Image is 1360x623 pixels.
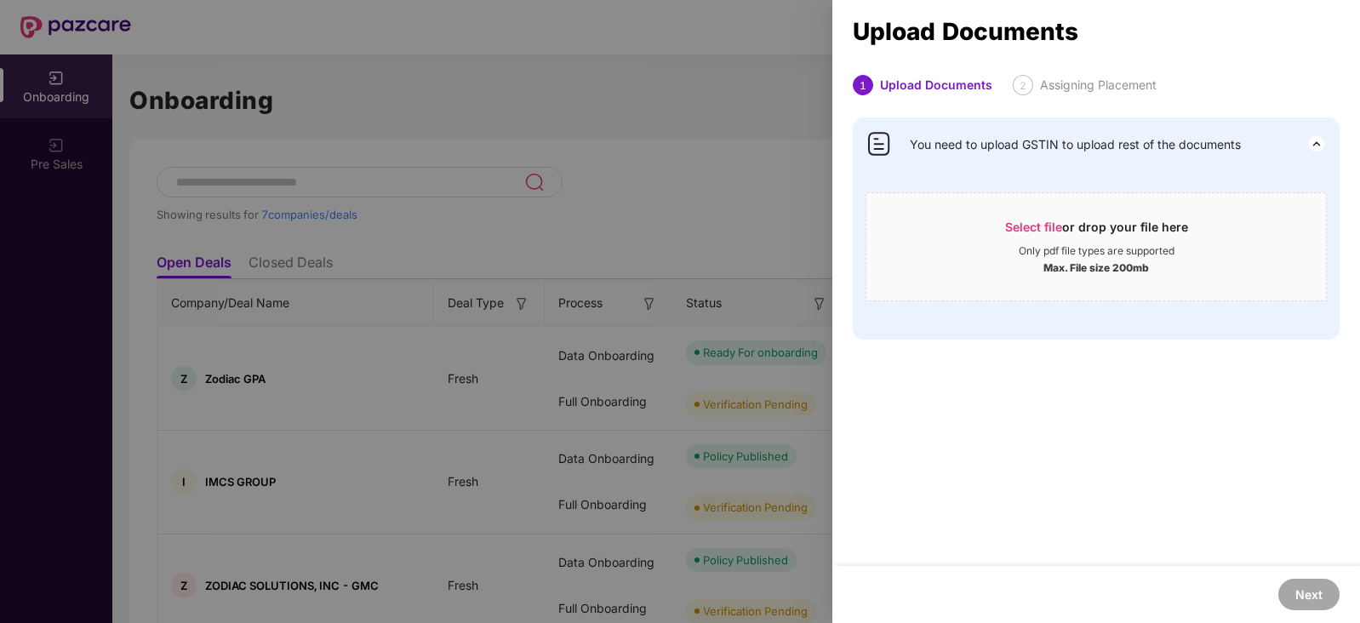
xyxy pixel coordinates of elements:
div: Assigning Placement [1040,75,1157,95]
img: svg+xml;base64,PHN2ZyB4bWxucz0iaHR0cDovL3d3dy53My5vcmcvMjAwMC9zdmciIHdpZHRoPSI0MCIgaGVpZ2h0PSI0MC... [866,130,893,157]
img: svg+xml;base64,PHN2ZyB3aWR0aD0iMjQiIGhlaWdodD0iMjQiIHZpZXdCb3g9IjAgMCAyNCAyNCIgZmlsbD0ibm9uZSIgeG... [1306,134,1327,154]
div: or drop your file here [1005,219,1188,244]
div: Max. File size 200mb [1043,258,1149,275]
span: Select file [1005,220,1062,234]
div: Upload Documents [880,75,992,95]
span: Select fileor drop your file hereOnly pdf file types are supportedMax. File size 200mb [866,206,1326,288]
div: Upload Documents [853,22,1340,41]
button: Next [1278,579,1340,610]
span: 2 [1020,79,1026,92]
span: You need to upload GSTIN to upload rest of the documents [910,135,1241,154]
span: 1 [860,79,866,92]
div: Only pdf file types are supported [1019,244,1174,258]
